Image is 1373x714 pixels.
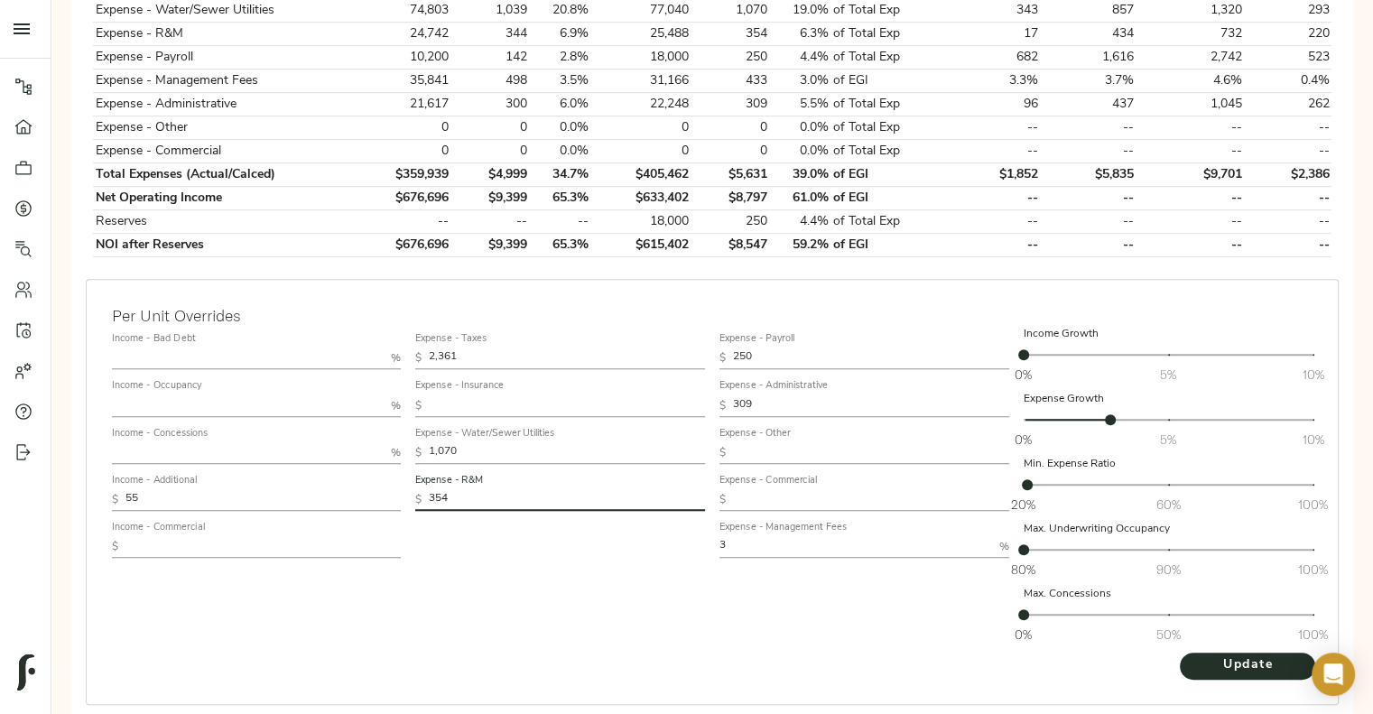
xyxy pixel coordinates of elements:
td: $676,696 [354,234,450,257]
td: 6.9% [529,23,590,46]
td: 2.8% [529,46,590,70]
p: $ [719,492,726,508]
td: 0 [354,116,450,140]
td: -- [1244,210,1331,234]
p: % [391,445,401,461]
td: 0 [591,140,691,163]
label: Expense - Commercial [719,476,817,486]
td: -- [529,210,590,234]
label: Income - Additional [112,476,197,486]
td: Expense - Management Fees [93,70,354,93]
td: -- [1136,140,1245,163]
td: 250 [691,210,769,234]
td: $405,462 [591,163,691,187]
label: Expense - Management Fees [719,524,847,533]
td: 0 [354,140,450,163]
p: $ [719,398,726,414]
p: Income Growth [1024,326,1313,342]
td: 18,000 [591,210,691,234]
td: 732 [1136,23,1245,46]
span: 0% [1015,431,1032,449]
td: 262 [1244,93,1331,116]
td: -- [1040,140,1136,163]
label: Expense - Payroll [719,335,794,345]
td: 1,045 [1136,93,1245,116]
p: Expense Growth [1024,391,1313,407]
label: Expense - Insurance [415,382,504,392]
td: 3.3% [935,70,1040,93]
td: of Total Exp [831,23,936,46]
td: 142 [450,46,529,70]
p: $ [112,539,118,555]
td: 0.4% [1244,70,1331,93]
td: 0 [450,140,529,163]
td: 433 [691,70,769,93]
td: 5.5% [770,93,831,116]
td: of Total Exp [831,46,936,70]
td: 22,248 [591,93,691,116]
td: -- [1136,187,1245,210]
td: $9,701 [1136,163,1245,187]
img: logo [17,654,35,691]
span: Update [1198,654,1297,677]
td: $4,999 [450,163,529,187]
td: 65.3% [529,187,590,210]
p: Min. Expense Ratio [1024,456,1313,472]
td: -- [1244,234,1331,257]
td: of Total Exp [831,210,936,234]
span: 80% [1011,561,1035,579]
span: 60% [1156,496,1181,514]
td: -- [1040,234,1136,257]
td: $359,939 [354,163,450,187]
td: 0 [591,116,691,140]
td: -- [1136,234,1245,257]
td: 0.0% [770,116,831,140]
td: -- [1040,187,1136,210]
td: $8,547 [691,234,769,257]
span: 0% [1015,626,1032,644]
label: Income - Occupancy [112,382,201,392]
td: NOI after Reserves [93,234,354,257]
label: Income - Bad Debt [112,335,195,345]
td: $5,631 [691,163,769,187]
td: 4.6% [1136,70,1245,93]
span: 20% [1011,496,1035,514]
span: 100% [1298,626,1328,644]
span: 5% [1160,366,1176,384]
span: 10% [1302,366,1323,384]
td: -- [354,210,450,234]
p: $ [415,398,422,414]
td: $676,696 [354,187,450,210]
td: $1,852 [935,163,1040,187]
p: % [999,539,1009,555]
td: 309 [691,93,769,116]
td: Expense - R&M [93,23,354,46]
td: 2,742 [1136,46,1245,70]
td: $9,399 [450,234,529,257]
td: -- [1040,116,1136,140]
span: 100% [1298,496,1328,514]
td: 65.3% [529,234,590,257]
td: 0 [450,116,529,140]
p: % [391,350,401,366]
p: Max. Concessions [1024,586,1313,602]
td: -- [935,187,1040,210]
td: $8,797 [691,187,769,210]
td: -- [935,234,1040,257]
td: 434 [1040,23,1136,46]
td: Expense - Commercial [93,140,354,163]
span: 5% [1160,431,1176,449]
p: Max. Underwriting Occupancy [1024,521,1313,537]
p: $ [415,350,422,366]
td: 25,488 [591,23,691,46]
td: 17 [935,23,1040,46]
td: -- [935,140,1040,163]
td: 344 [450,23,529,46]
span: 10% [1302,431,1323,449]
td: -- [1244,116,1331,140]
td: of Total Exp [831,93,936,116]
td: of EGI [831,163,936,187]
td: $2,386 [1244,163,1331,187]
td: of EGI [831,187,936,210]
td: Expense - Payroll [93,46,354,70]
